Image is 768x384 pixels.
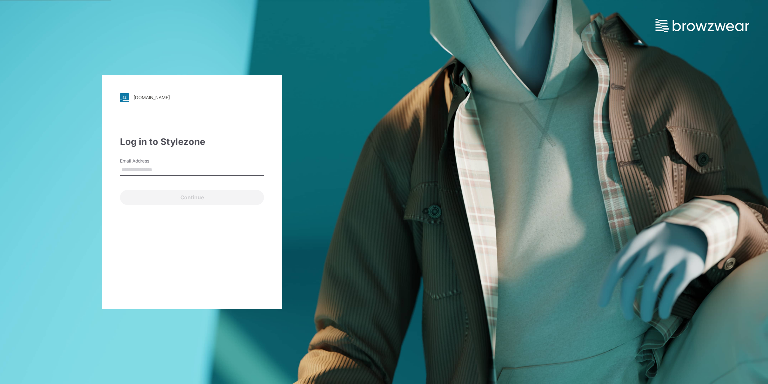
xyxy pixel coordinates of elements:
div: Log in to Stylezone [120,135,264,149]
label: Email Address [120,158,172,164]
div: [DOMAIN_NAME] [133,95,170,100]
a: [DOMAIN_NAME] [120,93,264,102]
img: stylezone-logo.562084cfcfab977791bfbf7441f1a819.svg [120,93,129,102]
img: browzwear-logo.e42bd6dac1945053ebaf764b6aa21510.svg [655,19,749,32]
